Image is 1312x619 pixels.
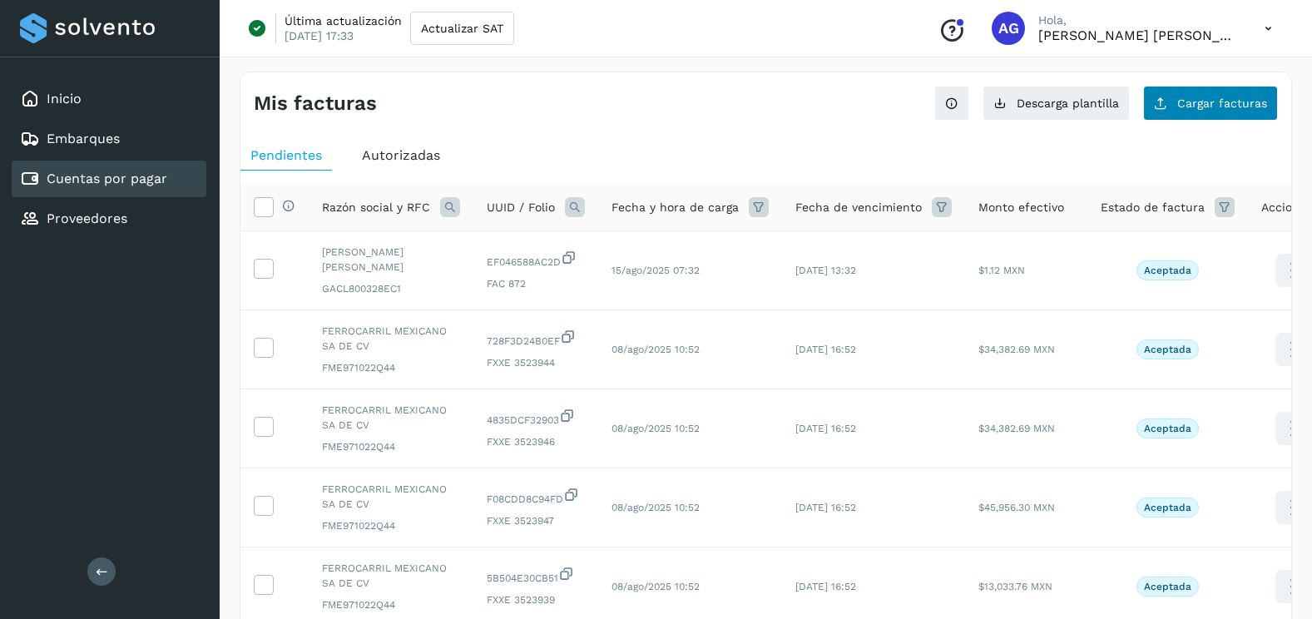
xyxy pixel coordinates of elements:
span: 5B504E30CB51 [487,566,585,586]
span: [DATE] 16:52 [795,423,856,434]
span: FERROCARRIL MEXICANO SA DE CV [322,561,460,591]
p: Última actualización [285,13,402,28]
span: FME971022Q44 [322,439,460,454]
span: $34,382.69 MXN [978,423,1055,434]
span: FERROCARRIL MEXICANO SA DE CV [322,482,460,512]
span: FERROCARRIL MEXICANO SA DE CV [322,324,460,354]
p: Abigail Gonzalez Leon [1038,27,1238,43]
span: 728F3D24B0EF [487,329,585,349]
p: Aceptada [1144,502,1191,513]
span: [DATE] 13:32 [795,265,856,276]
div: Proveedores [12,201,206,237]
a: Cuentas por pagar [47,171,167,186]
span: [PERSON_NAME] [PERSON_NAME] [322,245,460,275]
a: Proveedores [47,210,127,226]
span: Autorizadas [362,147,440,163]
span: 15/ago/2025 07:32 [611,265,700,276]
span: $13,033.76 MXN [978,581,1052,592]
h4: Mis facturas [254,92,377,116]
button: Descarga plantilla [983,86,1130,121]
span: [DATE] 16:52 [795,344,856,355]
div: Cuentas por pagar [12,161,206,197]
span: FME971022Q44 [322,518,460,533]
div: Embarques [12,121,206,157]
span: EF046588AC2D [487,250,585,270]
span: Acciones [1261,199,1312,216]
span: FERROCARRIL MEXICANO SA DE CV [322,403,460,433]
span: Razón social y RFC [322,199,430,216]
span: GACL800328EC1 [322,281,460,296]
a: Embarques [47,131,120,146]
p: [DATE] 17:33 [285,28,354,43]
span: FXXE 3523947 [487,513,585,528]
span: FME971022Q44 [322,597,460,612]
span: Fecha de vencimiento [795,199,922,216]
span: $1.12 MXN [978,265,1025,276]
p: Aceptada [1144,344,1191,355]
span: FAC 872 [487,276,585,291]
span: FXXE 3523944 [487,355,585,370]
span: Descarga plantilla [1017,97,1119,109]
a: Inicio [47,91,82,106]
p: Aceptada [1144,265,1191,276]
span: FXXE 3523946 [487,434,585,449]
p: Aceptada [1144,581,1191,592]
span: FME971022Q44 [322,360,460,375]
button: Actualizar SAT [410,12,514,45]
span: $34,382.69 MXN [978,344,1055,355]
span: Monto efectivo [978,199,1064,216]
div: Inicio [12,81,206,117]
span: 08/ago/2025 10:52 [611,344,700,355]
span: Fecha y hora de carga [611,199,739,216]
span: Cargar facturas [1177,97,1267,109]
p: Aceptada [1144,423,1191,434]
span: UUID / Folio [487,199,555,216]
span: Actualizar SAT [421,22,503,34]
span: $45,956.30 MXN [978,502,1055,513]
span: F08CDD8C94FD [487,487,585,507]
span: Pendientes [250,147,322,163]
span: Estado de factura [1101,199,1205,216]
span: 4835DCF32903 [487,408,585,428]
span: [DATE] 16:52 [795,502,856,513]
button: Cargar facturas [1143,86,1278,121]
span: [DATE] 16:52 [795,581,856,592]
span: 08/ago/2025 10:52 [611,581,700,592]
span: FXXE 3523939 [487,592,585,607]
span: 08/ago/2025 10:52 [611,423,700,434]
span: 08/ago/2025 10:52 [611,502,700,513]
p: Hola, [1038,13,1238,27]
